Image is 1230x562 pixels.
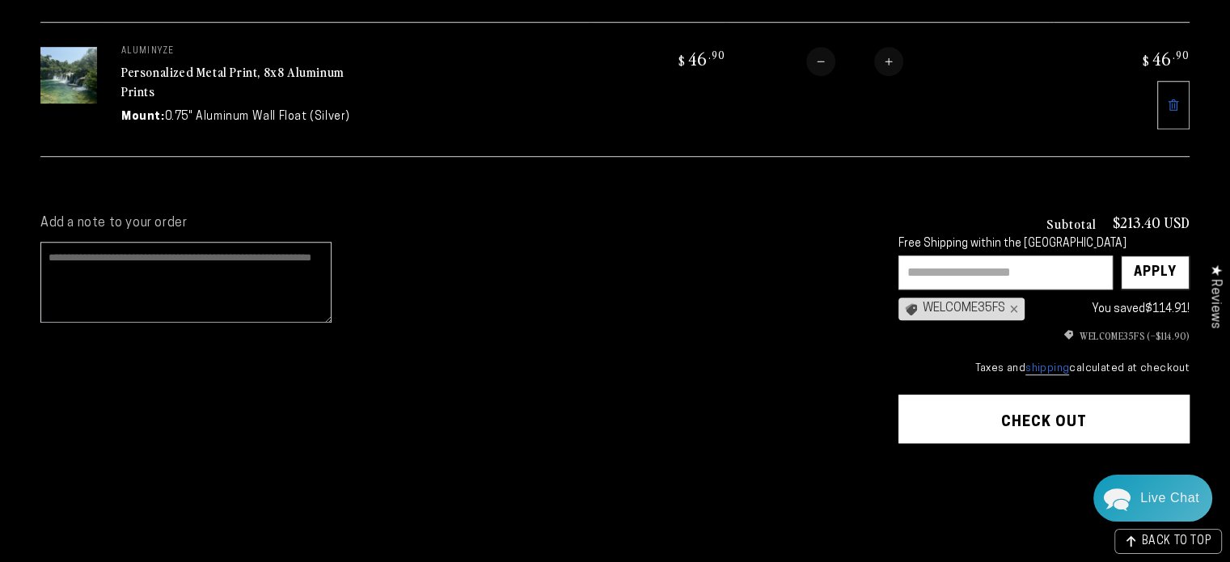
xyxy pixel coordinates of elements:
[898,361,1190,377] small: Taxes and calculated at checkout
[898,238,1190,251] div: Free Shipping within the [GEOGRAPHIC_DATA]
[898,328,1190,343] li: WELCOME35FS (–$114.90)
[121,62,344,101] a: Personalized Metal Print, 8x8 Aluminum Prints
[121,47,364,57] p: aluminyze
[1173,48,1190,61] sup: .90
[898,395,1190,443] button: Check out
[40,215,866,232] label: Add a note to your order
[185,24,227,66] img: Helga
[165,108,350,125] dd: 0.75" Aluminum Wall Float (Silver)
[1093,475,1212,522] div: Chat widget toggle
[1145,303,1187,315] span: $114.91
[898,298,1025,320] div: WELCOME35FS
[1112,215,1190,230] p: $213.40 USD
[1046,217,1096,230] h3: Subtotal
[1140,47,1190,70] bdi: 46
[1141,536,1211,547] span: BACK TO TOP
[1157,81,1190,129] a: Remove 8"x8" Square White Glossy Aluminyzed Photo
[1143,53,1150,69] span: $
[1134,256,1177,289] div: Apply
[898,328,1190,343] ul: Discount
[1199,251,1230,341] div: Click to open Judge.me floating reviews tab
[173,386,218,398] span: Re:amaze
[676,47,725,70] bdi: 46
[898,475,1190,510] iframe: PayPal-paypal
[109,412,235,438] a: Send a Message
[40,47,97,104] img: 8"x8" Square White Glossy Aluminyzed Photo
[1005,302,1018,315] div: ×
[124,389,219,397] span: We run on
[23,75,320,89] div: We usually reply in a few hours.
[708,48,725,61] sup: .90
[117,24,159,66] img: Marie J
[1140,475,1199,522] div: Contact Us Directly
[678,53,686,69] span: $
[835,47,874,76] input: Quantity for Personalized Metal Print, 8x8 Aluminum Prints
[151,24,193,66] img: John
[121,108,165,125] dt: Mount:
[1033,299,1190,319] div: You saved !
[1025,363,1069,375] a: shipping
